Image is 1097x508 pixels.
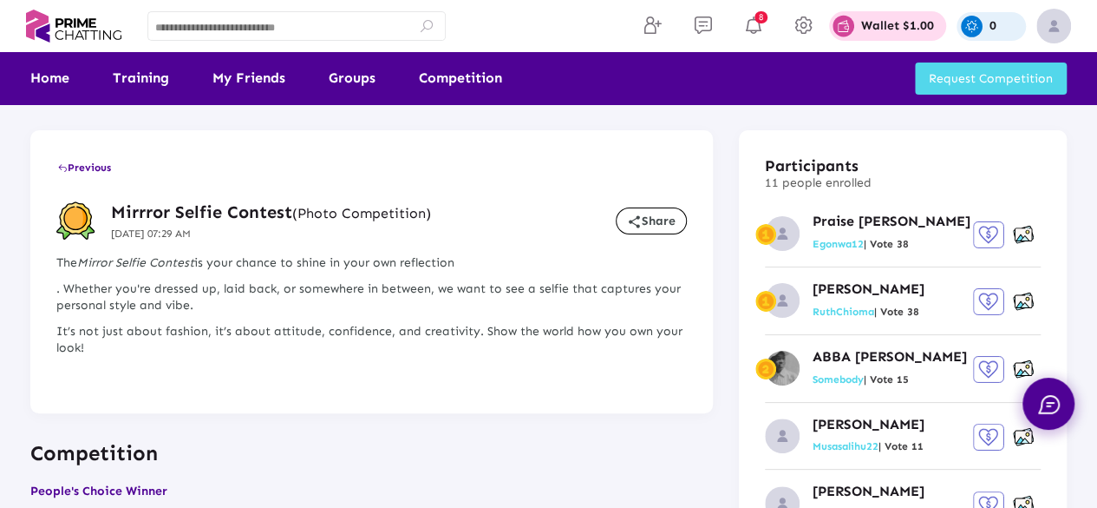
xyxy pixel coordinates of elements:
[929,71,1053,86] span: Request Competition
[813,280,924,299] p: [PERSON_NAME]
[1036,9,1071,43] img: img
[755,291,776,312] img: winner-one-badge.svg
[765,351,800,386] img: 68701a5c75df9738c07e6f78_1754260010868.png
[754,11,767,23] span: 8
[765,283,800,318] img: no_profile_image.svg
[813,416,924,434] p: [PERSON_NAME]
[627,214,676,228] span: Share
[292,205,431,221] small: (Photo Competition)
[56,152,112,183] button: Previous
[616,208,687,234] button: Share
[30,52,69,104] a: Home
[329,52,375,104] a: Groups
[864,238,909,250] em: | Vote 38
[26,5,121,47] img: logo
[755,359,776,379] img: winner-second-badge.svg
[755,224,776,245] img: winner-one-badge.svg
[111,201,431,223] h3: Mirrror Selfie Contest
[813,238,909,250] span: Egonwa12
[113,52,169,104] a: Training
[77,255,194,270] i: Mirror Selfie Contest
[813,483,924,501] p: [PERSON_NAME]
[1038,395,1060,414] img: chat.svg
[111,226,431,241] p: [DATE] 07:29 AM
[813,373,909,386] span: Somebody
[813,213,970,231] p: Praise [PERSON_NAME]
[627,214,642,229] mat-icon: share
[874,306,919,318] em: | Vote 38
[861,20,934,32] p: Wallet $1.00
[56,201,95,241] img: competition-badge.svg
[56,280,687,314] p: . Whether you're dressed up, laid back, or somewhere in between, we want to see a selfie that cap...
[765,216,800,251] img: no_profile_image.svg
[915,63,1067,95] button: Request Competition
[765,156,872,176] h3: Participants
[813,440,924,452] span: Musasalihu22
[56,323,687,357] p: It’s not just about fashion, it’s about attitude, confidence, and creativity. Show the world how ...
[864,373,909,386] em: | Vote 15
[57,162,111,174] span: Previous
[765,419,800,453] img: no_profile_image.svg
[765,176,872,191] p: 11 people enrolled
[813,306,919,318] span: RuthChioma
[212,52,285,104] a: My Friends
[419,52,502,104] a: Competition
[878,440,924,452] em: | Vote 11
[989,20,996,32] p: 0
[56,254,687,272] p: The is your chance to shine in your own reflection
[30,439,713,466] p: Competition
[813,348,967,366] p: ABBA [PERSON_NAME]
